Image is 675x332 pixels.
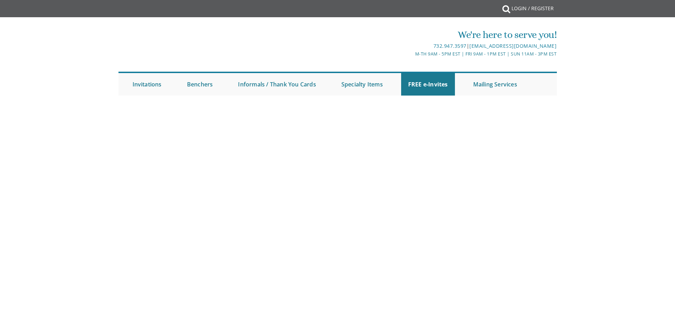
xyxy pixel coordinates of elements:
div: M-Th 9am - 5pm EST | Fri 9am - 1pm EST | Sun 11am - 3pm EST [265,50,557,58]
a: FREE e-Invites [401,73,455,96]
a: Mailing Services [466,73,524,96]
div: We're here to serve you! [265,28,557,42]
a: 732.947.3597 [433,43,467,49]
a: Invitations [126,73,169,96]
a: Benchers [180,73,220,96]
a: Specialty Items [334,73,390,96]
a: [EMAIL_ADDRESS][DOMAIN_NAME] [469,43,557,49]
a: Informals / Thank You Cards [231,73,323,96]
div: | [265,42,557,50]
